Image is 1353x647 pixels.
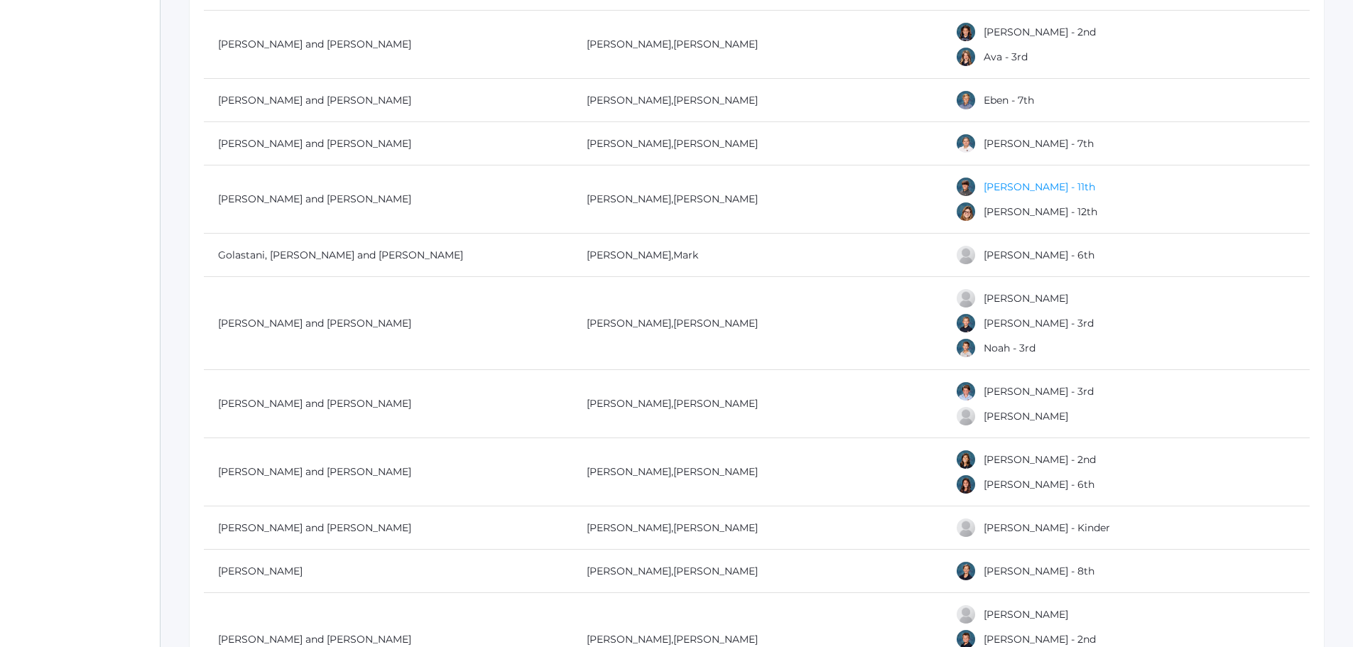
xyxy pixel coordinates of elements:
[955,21,977,43] div: Eliana Frieder
[218,94,411,107] a: [PERSON_NAME] and [PERSON_NAME]
[587,521,671,534] a: [PERSON_NAME]
[587,249,671,261] a: [PERSON_NAME]
[572,370,941,438] td: ,
[955,604,977,625] div: William Hamilton
[673,317,758,330] a: [PERSON_NAME]
[984,249,1094,261] a: [PERSON_NAME] - 6th
[984,410,1068,423] a: [PERSON_NAME]
[955,560,977,582] div: Roger Hagans
[984,50,1028,63] a: Ava - 3rd
[587,192,671,205] a: [PERSON_NAME]
[572,506,941,550] td: ,
[984,205,1097,218] a: [PERSON_NAME] - 12th
[955,244,977,266] div: Joshua Golastani
[955,406,977,427] div: Isaac Gregorchuk
[955,46,977,67] div: Ava Frieder
[572,122,941,165] td: ,
[673,521,758,534] a: [PERSON_NAME]
[673,465,758,478] a: [PERSON_NAME]
[673,38,758,50] a: [PERSON_NAME]
[955,89,977,111] div: Eben Friestad
[218,137,411,150] a: [PERSON_NAME] and [PERSON_NAME]
[984,565,1094,577] a: [PERSON_NAME] - 8th
[572,234,941,277] td: ,
[673,249,698,261] a: Mark
[587,317,671,330] a: [PERSON_NAME]
[984,292,1068,305] a: [PERSON_NAME]
[587,137,671,150] a: [PERSON_NAME]
[218,397,411,410] a: [PERSON_NAME] and [PERSON_NAME]
[955,176,977,197] div: Beni Georgescu
[587,38,671,50] a: [PERSON_NAME]
[984,342,1036,354] a: Noah - 3rd
[955,474,977,495] div: Holly Gross
[572,79,941,122] td: ,
[673,192,758,205] a: [PERSON_NAME]
[955,133,977,154] div: Alexis Fukutomi
[984,478,1094,491] a: [PERSON_NAME] - 6th
[984,180,1095,193] a: [PERSON_NAME] - 11th
[955,381,977,402] div: Amelia Gregorchuk
[673,565,758,577] a: [PERSON_NAME]
[984,385,1094,398] a: [PERSON_NAME] - 3rd
[572,11,941,79] td: ,
[673,94,758,107] a: [PERSON_NAME]
[218,38,411,50] a: [PERSON_NAME] and [PERSON_NAME]
[587,397,671,410] a: [PERSON_NAME]
[984,137,1094,150] a: [PERSON_NAME] - 7th
[984,26,1096,38] a: [PERSON_NAME] - 2nd
[587,633,671,646] a: [PERSON_NAME]
[572,550,941,593] td: ,
[572,277,941,370] td: ,
[218,633,411,646] a: [PERSON_NAME] and [PERSON_NAME]
[984,317,1094,330] a: [PERSON_NAME] - 3rd
[218,565,303,577] a: [PERSON_NAME]
[955,517,977,538] div: Gabriella Gianna Guerra
[673,137,758,150] a: [PERSON_NAME]
[955,449,977,470] div: Reagan Gross
[984,453,1096,466] a: [PERSON_NAME] - 2nd
[984,608,1068,621] a: [PERSON_NAME]
[218,465,411,478] a: [PERSON_NAME] and [PERSON_NAME]
[984,521,1110,534] a: [PERSON_NAME] - Kinder
[218,317,411,330] a: [PERSON_NAME] and [PERSON_NAME]
[587,465,671,478] a: [PERSON_NAME]
[587,94,671,107] a: [PERSON_NAME]
[572,165,941,234] td: ,
[955,337,977,359] div: Noah Gregg
[673,633,758,646] a: [PERSON_NAME]
[955,288,977,309] div: Annie Grace Gregg
[955,312,977,334] div: Lukas Gregg
[572,438,941,506] td: ,
[984,94,1034,107] a: Eben - 7th
[984,633,1096,646] a: [PERSON_NAME] - 2nd
[673,397,758,410] a: [PERSON_NAME]
[218,249,463,261] a: Golastani, [PERSON_NAME] and [PERSON_NAME]
[587,565,671,577] a: [PERSON_NAME]
[955,201,977,222] div: Cristina Georgescu
[218,192,411,205] a: [PERSON_NAME] and [PERSON_NAME]
[218,521,411,534] a: [PERSON_NAME] and [PERSON_NAME]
